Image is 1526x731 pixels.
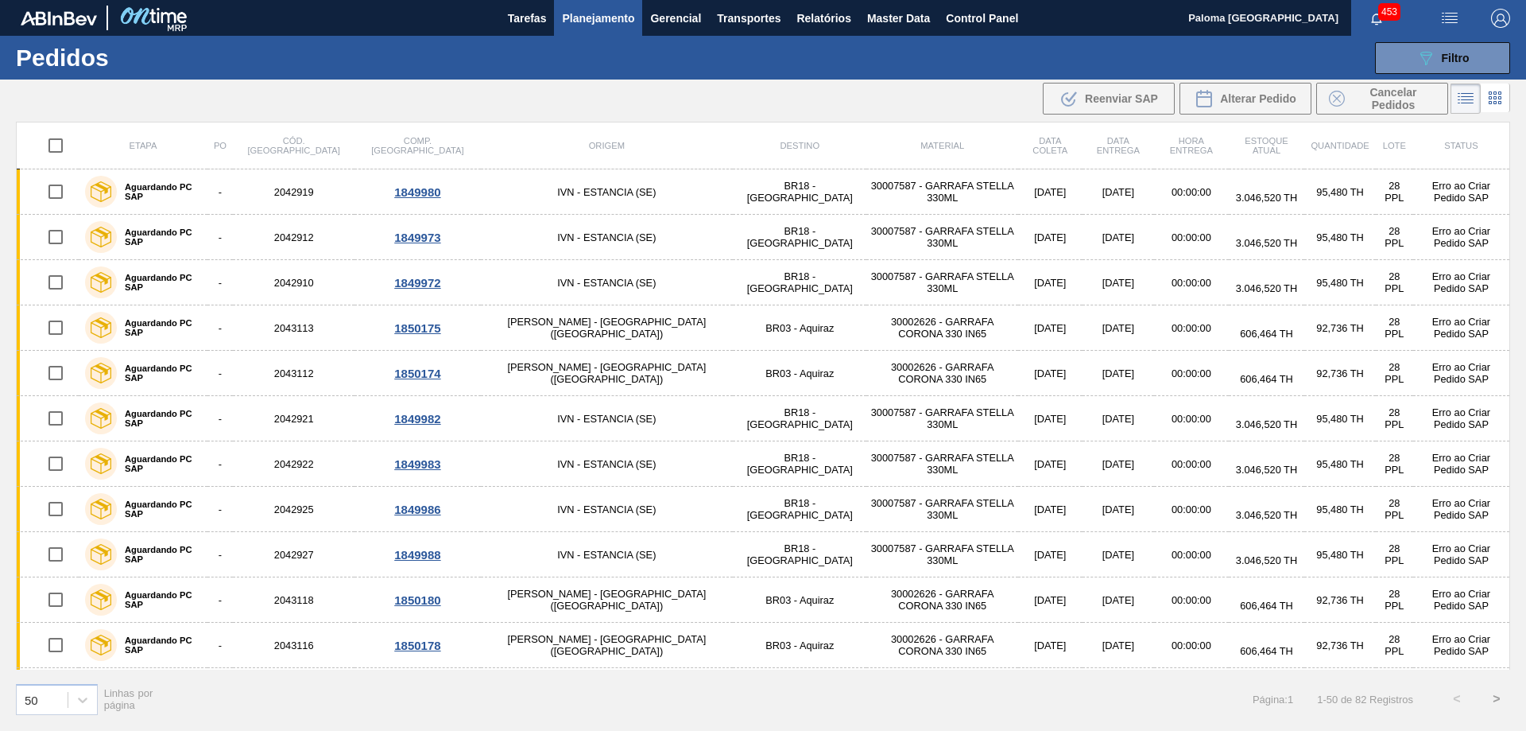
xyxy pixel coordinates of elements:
[866,577,1018,623] td: 30002626 - GARRAFA CORONA 330 IN65
[481,577,734,623] td: [PERSON_NAME] - [GEOGRAPHIC_DATA] ([GEOGRAPHIC_DATA])
[733,396,866,441] td: BR18 - [GEOGRAPHIC_DATA]
[357,548,478,562] div: 1849988
[117,318,201,337] label: Aguardando PC SAP
[1236,509,1297,521] span: 3.046,520 TH
[1304,396,1375,441] td: 95,480 TH
[1413,396,1510,441] td: Erro ao Criar Pedido SAP
[1477,679,1516,719] button: >
[780,141,819,150] span: Destino
[866,169,1018,215] td: 30007587 - GARRAFA STELLA 330ML
[1413,260,1510,305] td: Erro ao Criar Pedido SAP
[1413,668,1510,714] td: Erro ao Criar Pedido SAP
[17,260,1510,305] a: Aguardando PC SAP-2042910IVN - ESTANCIA (SE)BR18 - [GEOGRAPHIC_DATA]30007587 - GARRAFA STELLA 330...
[1236,237,1297,249] span: 3.046,520 TH
[357,503,478,516] div: 1849986
[247,136,339,155] span: Cód. [GEOGRAPHIC_DATA]
[357,321,478,335] div: 1850175
[481,215,734,260] td: IVN - ESTANCIA (SE)
[481,623,734,668] td: [PERSON_NAME] - [GEOGRAPHIC_DATA] ([GEOGRAPHIC_DATA])
[17,577,1510,623] a: Aguardando PC SAP-2043118[PERSON_NAME] - [GEOGRAPHIC_DATA] ([GEOGRAPHIC_DATA])BR03 - Aquiraz30002...
[1304,668,1375,714] td: 92,736 TH
[1240,645,1293,657] span: 606,464 TH
[920,141,964,150] span: Material
[1304,260,1375,305] td: 95,480 TH
[357,231,478,244] div: 1849973
[117,409,201,428] label: Aguardando PC SAP
[1083,487,1155,532] td: [DATE]
[1376,305,1413,351] td: 28 PPL
[1083,577,1155,623] td: [DATE]
[207,215,233,260] td: -
[1376,215,1413,260] td: 28 PPL
[1311,141,1369,150] span: Quantidade
[866,668,1018,714] td: 30002626 - GARRAFA CORONA 330 IN65
[1236,192,1297,204] span: 3.046,520 TH
[717,9,780,28] span: Transportes
[207,532,233,577] td: -
[1240,600,1293,612] span: 606,464 TH
[207,441,233,487] td: -
[214,141,227,150] span: PO
[1376,169,1413,215] td: 28 PPL
[1376,351,1413,396] td: 28 PPL
[866,215,1018,260] td: 30007587 - GARRAFA STELLA 330ML
[1413,351,1510,396] td: Erro ao Criar Pedido SAP
[1083,260,1155,305] td: [DATE]
[1383,141,1406,150] span: Lote
[1376,623,1413,668] td: 28 PPL
[1317,694,1413,706] span: 1 - 50 de 82 Registros
[1437,679,1477,719] button: <
[1450,84,1481,114] div: Visão em Lista
[1245,136,1288,155] span: Estoque atual
[866,623,1018,668] td: 30002626 - GARRAFA CORONA 330 IN65
[1154,169,1228,215] td: 00:00:00
[117,590,201,609] label: Aguardando PC SAP
[1018,260,1083,305] td: [DATE]
[733,487,866,532] td: BR18 - [GEOGRAPHIC_DATA]
[1376,396,1413,441] td: 28 PPL
[1179,83,1311,115] div: Alterar Pedido
[207,487,233,532] td: -
[207,623,233,668] td: -
[1154,305,1228,351] td: 00:00:00
[733,441,866,487] td: BR18 - [GEOGRAPHIC_DATA]
[1154,668,1228,714] td: 00:00:00
[866,487,1018,532] td: 30007587 - GARRAFA STELLA 330ML
[946,9,1018,28] span: Control Panel
[1083,169,1155,215] td: [DATE]
[1154,487,1228,532] td: 00:00:00
[233,577,354,623] td: 2043118
[233,668,354,714] td: 2043119
[1018,215,1083,260] td: [DATE]
[1083,532,1155,577] td: [DATE]
[481,668,734,714] td: [PERSON_NAME] - [GEOGRAPHIC_DATA] ([GEOGRAPHIC_DATA])
[17,532,1510,577] a: Aguardando PC SAP-2042927IVN - ESTANCIA (SE)BR18 - [GEOGRAPHIC_DATA]30007587 - GARRAFA STELLA 330...
[481,305,734,351] td: [PERSON_NAME] - [GEOGRAPHIC_DATA] ([GEOGRAPHIC_DATA])
[1304,305,1375,351] td: 92,736 TH
[17,305,1510,351] a: Aguardando PC SAP-2043113[PERSON_NAME] - [GEOGRAPHIC_DATA] ([GEOGRAPHIC_DATA])BR03 - Aquiraz30002...
[21,11,97,25] img: TNhmsLtSVTkK8tSr43FrP2fwEKptu5GPRR3wAAAABJRU5ErkJggg==
[1413,441,1510,487] td: Erro ao Criar Pedido SAP
[1444,141,1478,150] span: Status
[650,9,701,28] span: Gerencial
[117,500,201,519] label: Aguardando PC SAP
[233,396,354,441] td: 2042921
[207,577,233,623] td: -
[1018,441,1083,487] td: [DATE]
[1220,92,1296,105] span: Alterar Pedido
[1154,532,1228,577] td: 00:00:00
[17,623,1510,668] a: Aguardando PC SAP-2043116[PERSON_NAME] - [GEOGRAPHIC_DATA] ([GEOGRAPHIC_DATA])BR03 - Aquiraz30002...
[1413,215,1510,260] td: Erro ao Criar Pedido SAP
[508,9,547,28] span: Tarefas
[866,305,1018,351] td: 30002626 - GARRAFA CORONA 330 IN65
[233,169,354,215] td: 2042919
[1236,418,1297,430] span: 3.046,520 TH
[16,49,254,67] h1: Pedidos
[1304,532,1375,577] td: 95,480 TH
[1413,623,1510,668] td: Erro ao Criar Pedido SAP
[233,532,354,577] td: 2042927
[1018,396,1083,441] td: [DATE]
[1083,441,1155,487] td: [DATE]
[866,396,1018,441] td: 30007587 - GARRAFA STELLA 330ML
[1083,668,1155,714] td: [DATE]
